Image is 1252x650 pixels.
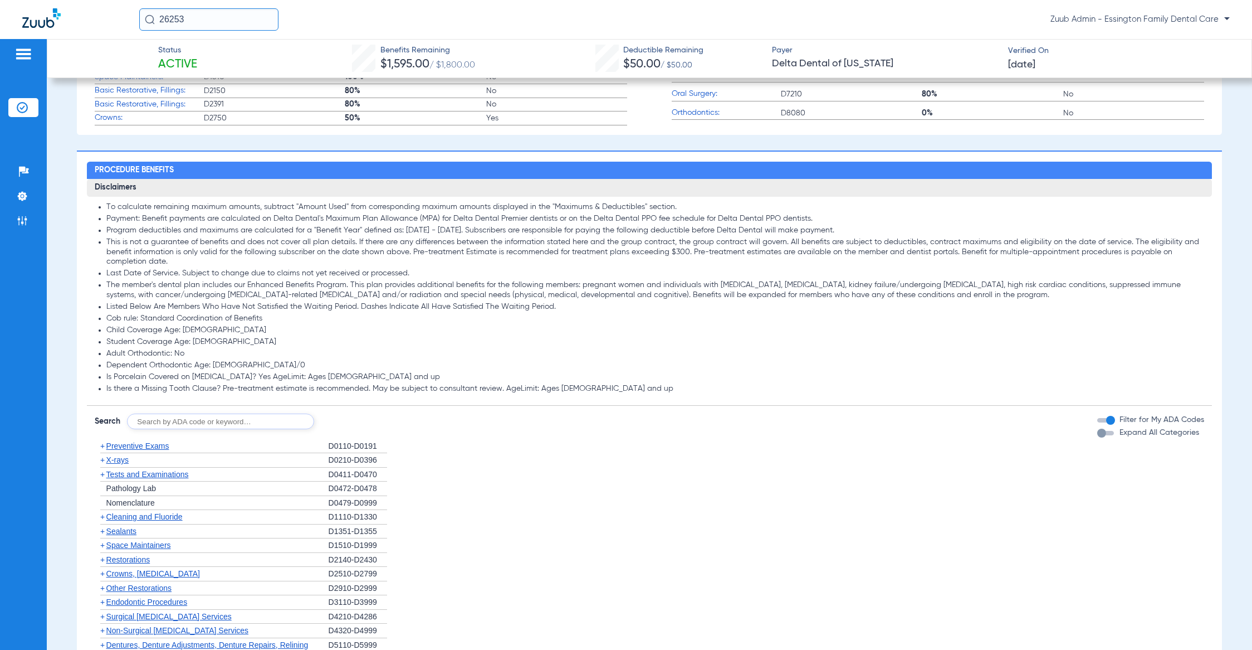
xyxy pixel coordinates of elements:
[95,416,120,427] span: Search
[204,113,345,124] span: D2750
[781,89,922,100] span: D7210
[100,555,105,564] span: +
[158,45,197,56] span: Status
[100,442,105,450] span: +
[772,45,998,56] span: Payer
[329,595,387,610] div: D3110-D3999
[380,59,429,70] span: $1,595.00
[95,99,204,110] span: Basic Restorative, Fillings:
[486,113,628,124] span: Yes
[145,14,155,25] img: Search Icon
[100,455,105,464] span: +
[106,598,188,607] span: Endodontic Procedures
[623,45,703,56] span: Deductible Remaining
[100,569,105,578] span: +
[106,455,129,464] span: X-rays
[329,510,387,525] div: D1110-D1330
[329,525,387,539] div: D1351-D1355
[345,99,486,110] span: 80%
[329,539,387,553] div: D1510-D1999
[100,512,105,521] span: +
[345,113,486,124] span: 50%
[922,108,1063,119] span: 0%
[345,85,486,96] span: 80%
[772,57,998,71] span: Delta Dental of [US_STATE]
[100,612,105,621] span: +
[106,442,169,450] span: Preventive Exams
[1063,89,1205,100] span: No
[139,8,278,31] input: Search for patients
[106,612,232,621] span: Surgical [MEDICAL_DATA] Services
[329,553,387,567] div: D2140-D2430
[106,302,1205,312] li: Listed Below Are Members Who Have Not Satisfied the Waiting Period. Dashes Indicate All Have Sati...
[106,527,136,536] span: Sealants
[106,226,1205,236] li: Program deductibles and maximums are calculated for a "Benefit Year" defined as: [DATE] - [DATE]....
[127,414,314,429] input: Search by ADA code or keyword…
[781,108,922,119] span: D8080
[100,527,105,536] span: +
[158,57,197,72] span: Active
[672,107,781,119] span: Orthodontics:
[329,610,387,624] div: D4210-D4286
[22,8,61,28] img: Zuub Logo
[1117,414,1204,426] label: Filter for My ADA Codes
[106,569,200,578] span: Crowns, [MEDICAL_DATA]
[95,85,204,96] span: Basic Restorative, Fillings:
[486,85,628,96] span: No
[329,439,387,454] div: D0110-D0191
[100,626,105,635] span: +
[329,496,387,511] div: D0479-D0999
[922,89,1063,100] span: 80%
[329,581,387,596] div: D2910-D2999
[106,484,156,493] span: Pathology Lab
[380,45,475,56] span: Benefits Remaining
[106,584,172,593] span: Other Restorations
[95,112,204,124] span: Crowns:
[329,624,387,638] div: D4320-D4999
[486,99,628,110] span: No
[106,314,1205,324] li: Cob rule: Standard Coordination of Benefits
[106,641,309,649] span: Dentures, Denture Adjustments, Denture Repairs, Relining
[1008,58,1035,72] span: [DATE]
[1050,14,1230,25] span: Zuub Admin - Essington Family Dental Care
[106,498,155,507] span: Nomenclature
[106,512,183,521] span: Cleaning and Fluoride
[204,99,345,110] span: D2391
[106,326,1205,336] li: Child Coverage Age: [DEMOGRAPHIC_DATA]
[106,280,1205,300] li: The member's dental plan includes our Enhanced Benefits Program. This plan provides additional be...
[429,61,475,70] span: / $1,800.00
[204,85,345,96] span: D2150
[329,567,387,581] div: D2510-D2799
[100,598,105,607] span: +
[14,47,32,61] img: hamburger-icon
[106,384,1205,394] li: Is there a Missing Tooth Clause? Pre-treatment estimate is recommended. May be subject to consult...
[100,584,105,593] span: +
[106,470,189,479] span: Tests and Examinations
[106,214,1205,224] li: Payment: Benefit payments are calculated on Delta Dental's Maximum Plan Allowance (MPA) for Delta...
[329,468,387,482] div: D0411-D0470
[100,470,105,479] span: +
[1008,45,1234,57] span: Verified On
[1119,429,1199,436] span: Expand All Categories
[100,541,105,550] span: +
[106,202,1205,212] li: To calculate remaining maximum amounts, subtract "Amount Used" from corresponding maximum amounts...
[672,88,781,100] span: Oral Surgery:
[1063,108,1205,119] span: No
[106,337,1205,347] li: Student Coverage Age: [DEMOGRAPHIC_DATA]
[106,372,1205,382] li: Is Porcelain Covered on [MEDICAL_DATA]? Yes AgeLimit: Ages [DEMOGRAPHIC_DATA] and up
[100,641,105,649] span: +
[106,269,1205,279] li: Last Date of Service. Subject to change due to claims not yet received or processed.
[106,349,1205,359] li: Adult Orthodontic: No
[106,541,171,550] span: Space Maintainers
[106,626,248,635] span: Non-Surgical [MEDICAL_DATA] Services
[106,361,1205,371] li: Dependent Orthodontic Age: [DEMOGRAPHIC_DATA]/0
[87,162,1212,180] h2: Procedure Benefits
[661,61,692,69] span: / $50.00
[106,555,150,564] span: Restorations
[329,453,387,468] div: D0210-D0396
[329,482,387,496] div: D0472-D0478
[623,59,661,70] span: $50.00
[106,237,1205,267] li: This is not a guarantee of benefits and does not cover all plan details. If there are any differe...
[87,179,1212,197] h3: Disclaimers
